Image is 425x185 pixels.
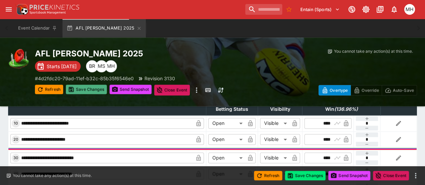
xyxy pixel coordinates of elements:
[254,171,282,180] button: Refresh
[208,134,245,145] div: Open
[328,171,370,180] button: Send Snapshot
[373,171,409,180] button: Close Event
[144,75,175,82] p: Revision 3130
[346,3,358,15] button: Connected to PK
[47,63,77,70] p: Starts [DATE]
[334,48,413,54] p: You cannot take any action(s) at this time.
[30,11,66,14] img: Sportsbook Management
[296,4,344,15] button: Select Tenant
[12,137,19,142] span: 20
[362,87,379,94] p: Override
[382,85,417,95] button: Auto-Save
[208,118,245,129] div: Open
[12,155,19,160] span: 30
[13,173,92,179] p: You cannot take any action(s) at this time.
[35,48,258,59] h2: Copy To Clipboard
[350,85,382,95] button: Override
[404,4,415,15] div: Michael Hutchinson
[3,3,15,15] button: open drawer
[66,85,107,94] button: Save Changes
[262,105,297,113] span: Visibility
[260,152,289,163] div: Visible
[388,3,400,15] button: Notifications
[360,3,372,15] button: Toggle light/dark mode
[318,85,417,95] div: Start From
[208,105,256,113] span: Betting Status
[260,134,289,145] div: Visible
[334,105,357,113] em: ( 136.96 %)
[110,85,152,94] button: Send Snapshot
[193,85,201,95] button: more
[35,85,63,94] button: Refresh
[35,75,134,82] p: Copy To Clipboard
[86,60,98,72] div: Ben Raymond
[318,85,351,95] button: Overtype
[412,172,420,180] button: more
[284,4,294,15] button: No Bookmarks
[14,19,61,38] button: Event Calendar
[317,105,365,113] span: Win(136.96%)
[402,2,417,17] button: Michael Hutchinson
[15,3,28,16] img: PriceKinetics Logo
[330,87,348,94] p: Overtype
[12,121,19,126] span: 10
[245,4,282,15] input: search
[154,85,190,95] button: Close Event
[374,3,386,15] button: Documentation
[105,60,117,72] div: Michael Hutchinson
[95,60,108,72] div: Matthew Scott
[30,5,79,10] img: PriceKinetics
[208,152,245,163] div: Open
[260,118,289,129] div: Visible
[393,87,414,94] p: Auto-Save
[8,48,30,70] img: australian_rules.png
[62,19,146,38] button: AFL [PERSON_NAME] 2025
[285,171,326,180] button: Save Changes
